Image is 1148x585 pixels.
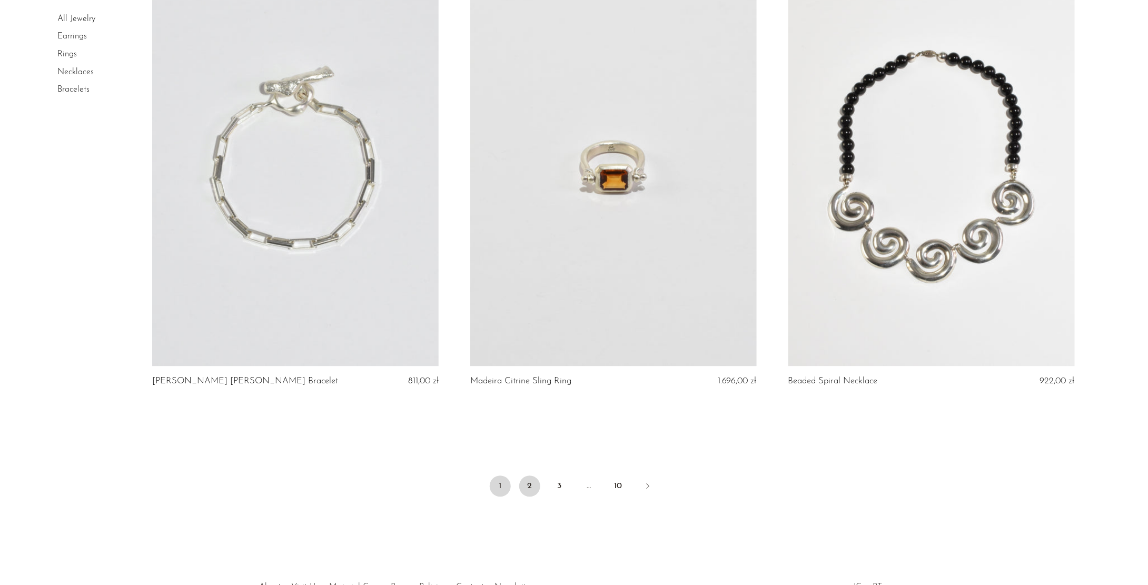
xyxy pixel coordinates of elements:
a: [PERSON_NAME] [PERSON_NAME] Bracelet [152,376,338,386]
span: 1 [490,475,511,497]
a: 2 [519,475,540,497]
a: Rings [57,50,77,58]
span: 922,00 zł [1040,376,1075,385]
a: Necklaces [57,68,94,76]
a: 10 [608,475,629,497]
a: Bracelets [57,85,90,94]
a: Madeira Citrine Sling Ring [470,376,571,386]
span: 1.696,00 zł [718,376,757,385]
span: 811,00 zł [408,376,439,385]
a: Beaded Spiral Necklace [788,376,878,386]
a: Next [637,475,658,499]
a: All Jewelry [57,15,95,23]
a: Earrings [57,33,87,41]
a: 3 [549,475,570,497]
span: … [578,475,599,497]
